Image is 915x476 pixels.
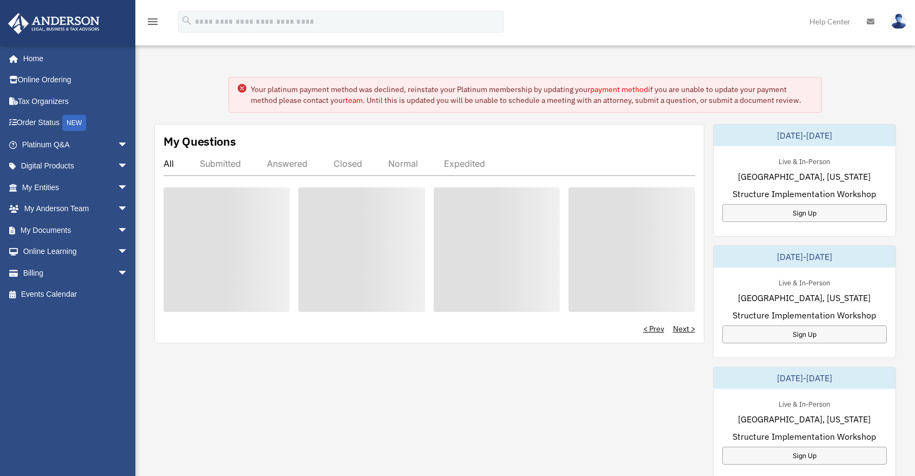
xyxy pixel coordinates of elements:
[117,177,139,199] span: arrow_drop_down
[164,158,174,169] div: All
[117,155,139,178] span: arrow_drop_down
[8,48,139,69] a: Home
[770,397,839,409] div: Live & In-Person
[733,187,876,200] span: Structure Implementation Workshop
[891,14,907,29] img: User Pic
[714,125,896,146] div: [DATE]-[DATE]
[8,262,145,284] a: Billingarrow_drop_down
[117,219,139,242] span: arrow_drop_down
[8,112,145,134] a: Order StatusNEW
[117,241,139,263] span: arrow_drop_down
[722,325,887,343] a: Sign Up
[8,284,145,305] a: Events Calendar
[673,323,695,334] a: Next >
[733,430,876,443] span: Structure Implementation Workshop
[388,158,418,169] div: Normal
[8,155,145,177] a: Digital Productsarrow_drop_down
[345,95,363,105] a: team
[444,158,485,169] div: Expedited
[714,367,896,389] div: [DATE]-[DATE]
[722,204,887,222] a: Sign Up
[8,69,145,91] a: Online Ordering
[62,115,86,131] div: NEW
[8,219,145,241] a: My Documentsarrow_drop_down
[738,291,871,304] span: [GEOGRAPHIC_DATA], [US_STATE]
[714,246,896,268] div: [DATE]-[DATE]
[722,447,887,465] a: Sign Up
[146,15,159,28] i: menu
[8,134,145,155] a: Platinum Q&Aarrow_drop_down
[5,13,103,34] img: Anderson Advisors Platinum Portal
[117,262,139,284] span: arrow_drop_down
[770,155,839,166] div: Live & In-Person
[117,198,139,220] span: arrow_drop_down
[267,158,308,169] div: Answered
[8,241,145,263] a: Online Learningarrow_drop_down
[8,90,145,112] a: Tax Organizers
[200,158,241,169] div: Submitted
[164,133,236,149] div: My Questions
[643,323,664,334] a: < Prev
[146,19,159,28] a: menu
[251,84,813,106] div: Your platinum payment method was declined, reinstate your Platinum membership by updating your if...
[181,15,193,27] i: search
[738,413,871,426] span: [GEOGRAPHIC_DATA], [US_STATE]
[733,309,876,322] span: Structure Implementation Workshop
[590,84,648,94] a: payment method
[738,170,871,183] span: [GEOGRAPHIC_DATA], [US_STATE]
[334,158,362,169] div: Closed
[117,134,139,156] span: arrow_drop_down
[8,198,145,220] a: My Anderson Teamarrow_drop_down
[770,276,839,288] div: Live & In-Person
[8,177,145,198] a: My Entitiesarrow_drop_down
